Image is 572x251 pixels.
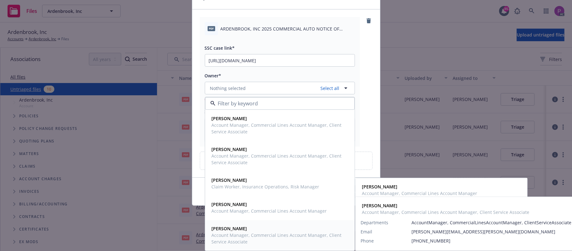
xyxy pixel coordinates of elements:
[212,122,347,135] span: Account Manager, Commercial Lines Account Manager, Client Service Associate
[212,201,247,207] strong: [PERSON_NAME]
[412,228,572,235] span: [PERSON_NAME][EMAIL_ADDRESS][PERSON_NAME][DOMAIN_NAME]
[361,219,389,226] span: Departments
[205,73,221,79] span: Owner*
[212,183,319,190] span: Claim Worker, Insurance Operations, Risk Manager
[208,26,215,31] span: pdf
[215,100,342,107] input: Filter by keyword
[205,82,355,94] button: Nothing selectedSelect all
[412,237,572,244] span: [PHONE_NUMBER]
[200,152,373,170] div: Upload files
[212,177,247,183] strong: [PERSON_NAME]
[361,228,373,235] span: Email
[365,17,373,25] a: remove
[212,146,247,152] strong: [PERSON_NAME]
[212,226,247,231] strong: [PERSON_NAME]
[212,115,247,121] strong: [PERSON_NAME]
[212,208,327,214] span: Account Manager, Commercial Lines Account Manager
[205,45,235,51] span: SSC case link*
[212,153,347,166] span: Account Manager, Commercial Lines Account Manager, Client Service Associate
[212,232,347,245] span: Account Manager, Commercial Lines Account Manager, Client Service Associate
[221,25,355,32] span: ARDENBROOK, INC 2025 COMMERCIAL AUTO NOTICE OF REINSTATEMENT EFF. [DATE].pdf
[210,85,246,92] span: Nothing selected
[362,184,398,190] strong: [PERSON_NAME]
[362,203,398,209] strong: [PERSON_NAME]
[361,237,374,244] span: Phone
[205,54,355,66] input: Copy ssc case link here...
[362,190,477,197] span: Account Manager, Commercial Lines Account Manager
[318,85,340,92] a: Select all
[412,219,572,226] span: AccountManager, CommercialLinesAccountManager, ClientServiceAssociate
[362,209,530,215] span: Account Manager, Commercial Lines Account Manager, Client Service Associate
